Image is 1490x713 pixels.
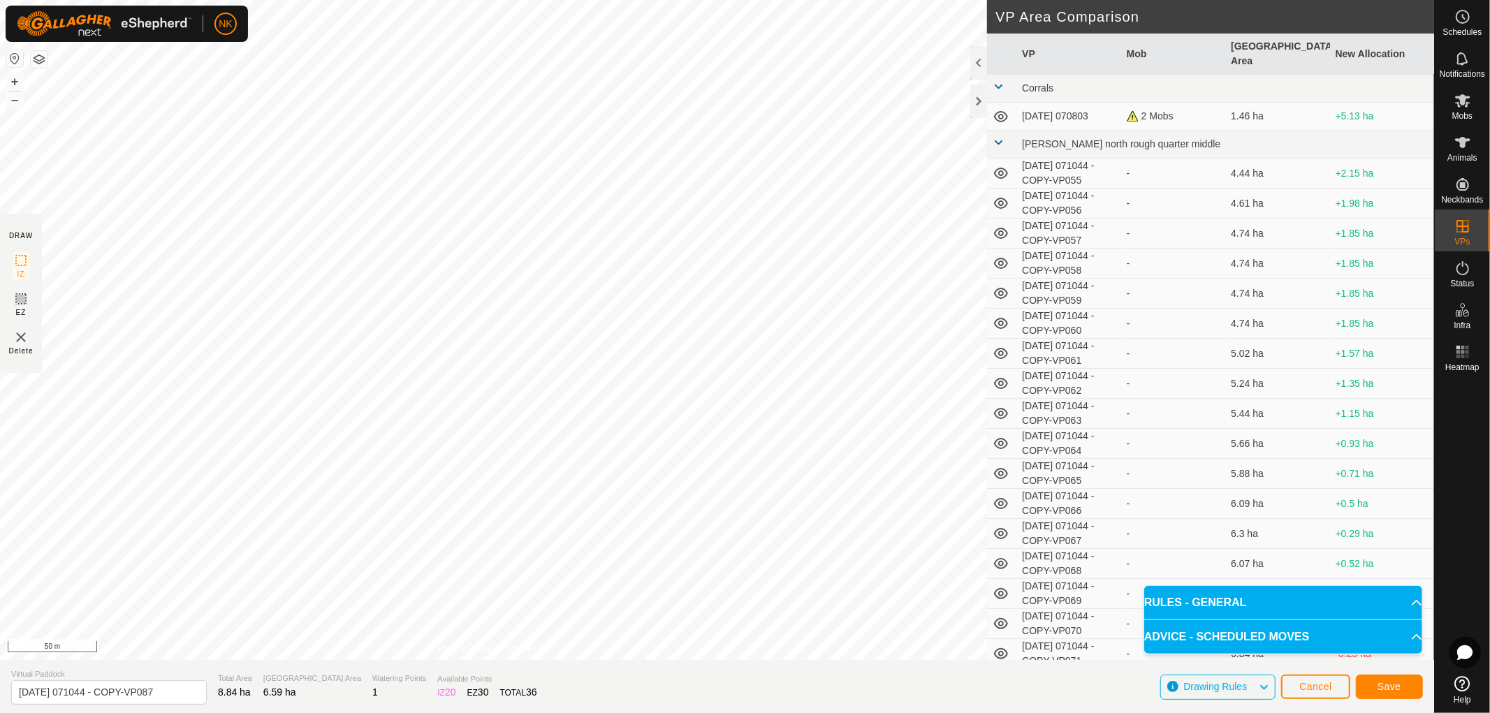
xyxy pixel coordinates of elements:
[1016,429,1120,459] td: [DATE] 071044 - COPY-VP064
[1330,339,1434,369] td: +1.57 ha
[1225,189,1329,219] td: 4.61 ha
[1225,369,1329,399] td: 5.24 ha
[437,685,455,700] div: IZ
[1330,309,1434,339] td: +1.85 ha
[1225,459,1329,489] td: 5.88 ha
[1016,549,1120,579] td: [DATE] 071044 - COPY-VP068
[1022,82,1053,94] span: Corrals
[263,672,361,684] span: [GEOGRAPHIC_DATA] Area
[219,17,232,31] span: NK
[372,686,378,698] span: 1
[1330,219,1434,249] td: +1.85 ha
[1016,639,1120,669] td: [DATE] 071044 - COPY-VP071
[1127,497,1220,511] div: -
[1445,363,1480,372] span: Heatmap
[1435,670,1490,710] a: Help
[1450,279,1474,288] span: Status
[1016,609,1120,639] td: [DATE] 071044 - COPY-VP070
[1127,196,1220,211] div: -
[1225,34,1329,75] th: [GEOGRAPHIC_DATA] Area
[6,91,23,108] button: –
[1016,369,1120,399] td: [DATE] 071044 - COPY-VP062
[1330,399,1434,429] td: +1.15 ha
[1127,109,1220,124] div: 2 Mobs
[1330,189,1434,219] td: +1.98 ha
[1225,103,1329,131] td: 1.46 ha
[1454,696,1471,704] span: Help
[17,269,25,279] span: IZ
[1127,346,1220,361] div: -
[1330,369,1434,399] td: +1.35 ha
[372,672,426,684] span: Watering Points
[1016,219,1120,249] td: [DATE] 071044 - COPY-VP057
[1127,166,1220,181] div: -
[1016,34,1120,75] th: VP
[1127,587,1220,601] div: -
[1127,406,1220,421] div: -
[1016,189,1120,219] td: [DATE] 071044 - COPY-VP056
[1299,681,1332,692] span: Cancel
[6,50,23,67] button: Reset Map
[1330,549,1434,579] td: +0.52 ha
[1330,519,1434,549] td: +0.29 ha
[1225,429,1329,459] td: 5.66 ha
[1127,466,1220,481] div: -
[1016,279,1120,309] td: [DATE] 071044 - COPY-VP059
[263,686,296,698] span: 6.59 ha
[1127,527,1220,541] div: -
[1447,154,1477,162] span: Animals
[218,686,251,698] span: 8.84 ha
[1225,399,1329,429] td: 5.44 ha
[1454,321,1470,330] span: Infra
[1127,256,1220,271] div: -
[1127,226,1220,241] div: -
[1016,339,1120,369] td: [DATE] 071044 - COPY-VP061
[1022,138,1220,149] span: [PERSON_NAME] north rough quarter middle
[1442,28,1482,36] span: Schedules
[1441,196,1483,204] span: Neckbands
[1016,399,1120,429] td: [DATE] 071044 - COPY-VP063
[1016,249,1120,279] td: [DATE] 071044 - COPY-VP058
[478,686,489,698] span: 30
[1225,159,1329,189] td: 4.44 ha
[1330,103,1434,131] td: +5.13 ha
[1454,237,1470,246] span: VPs
[1225,489,1329,519] td: 6.09 ha
[1225,249,1329,279] td: 4.74 ha
[1225,279,1329,309] td: 4.74 ha
[1016,459,1120,489] td: [DATE] 071044 - COPY-VP065
[437,673,536,685] span: Available Points
[17,11,191,36] img: Gallagher Logo
[1330,459,1434,489] td: +0.71 ha
[1330,34,1434,75] th: New Allocation
[1016,519,1120,549] td: [DATE] 071044 - COPY-VP067
[1127,316,1220,331] div: -
[1144,620,1422,654] p-accordion-header: ADVICE - SCHEDULED MOVES
[1225,549,1329,579] td: 6.07 ha
[1127,617,1220,631] div: -
[1378,681,1401,692] span: Save
[1127,557,1220,571] div: -
[1440,70,1485,78] span: Notifications
[1183,681,1247,692] span: Drawing Rules
[1016,309,1120,339] td: [DATE] 071044 - COPY-VP060
[1144,629,1309,645] span: ADVICE - SCHEDULED MOVES
[1016,159,1120,189] td: [DATE] 071044 - COPY-VP055
[1144,586,1422,619] p-accordion-header: RULES - GENERAL
[1330,159,1434,189] td: +2.15 ha
[1330,579,1434,609] td: +0.26 ha
[6,73,23,90] button: +
[1127,376,1220,391] div: -
[1016,489,1120,519] td: [DATE] 071044 - COPY-VP066
[1452,112,1473,120] span: Mobs
[1016,579,1120,609] td: [DATE] 071044 - COPY-VP069
[1127,286,1220,301] div: -
[9,346,34,356] span: Delete
[1127,436,1220,451] div: -
[1225,309,1329,339] td: 4.74 ha
[1144,594,1247,611] span: RULES - GENERAL
[1016,103,1120,131] td: [DATE] 070803
[500,685,537,700] div: TOTAL
[1356,675,1423,699] button: Save
[16,307,27,318] span: EZ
